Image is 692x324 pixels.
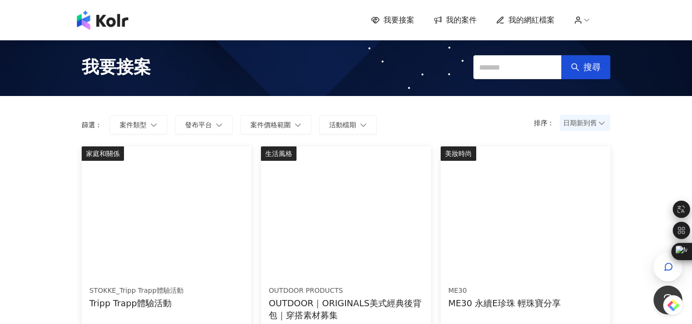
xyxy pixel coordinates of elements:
[448,297,561,309] div: ME30 永續E珍珠 輕珠寶分享
[261,146,297,161] div: 生活風格
[89,297,184,309] div: Tripp Trapp體驗活動
[269,286,422,296] div: OUTDOOR PRODUCTS
[82,55,151,79] span: 我要接案
[583,62,601,72] span: 搜尋
[82,146,251,274] img: 坐上tripp trapp、體驗專注繪畫創作
[120,121,147,129] span: 案件類型
[441,146,610,274] img: ME30 永續E珍珠 系列輕珠寶
[89,286,184,296] div: STOKKE_Tripp Trapp體驗活動
[534,119,560,127] p: 排序：
[496,15,555,25] a: 我的網紅檔案
[441,146,476,161] div: 美妝時尚
[571,63,580,72] span: search
[446,15,477,25] span: 我的案件
[561,55,610,79] button: 搜尋
[448,286,561,296] div: ME30
[250,121,291,129] span: 案件價格範圍
[175,115,233,134] button: 發布平台
[110,115,167,134] button: 案件類型
[82,121,102,129] p: 篩選：
[371,15,414,25] a: 我要接案
[82,146,124,161] div: 家庭和關係
[433,15,477,25] a: 我的案件
[269,297,423,321] div: OUTDOOR｜ORIGINALS美式經典後背包｜穿搭素材募集
[261,146,430,274] img: 【OUTDOOR】ORIGINALS美式經典後背包M
[563,116,607,130] span: 日期新到舊
[654,286,682,314] iframe: Help Scout Beacon - Open
[508,15,555,25] span: 我的網紅檔案
[240,115,311,134] button: 案件價格範圍
[185,121,212,129] span: 發布平台
[319,115,377,134] button: 活動檔期
[329,121,356,129] span: 活動檔期
[383,15,414,25] span: 我要接案
[77,11,128,30] img: logo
